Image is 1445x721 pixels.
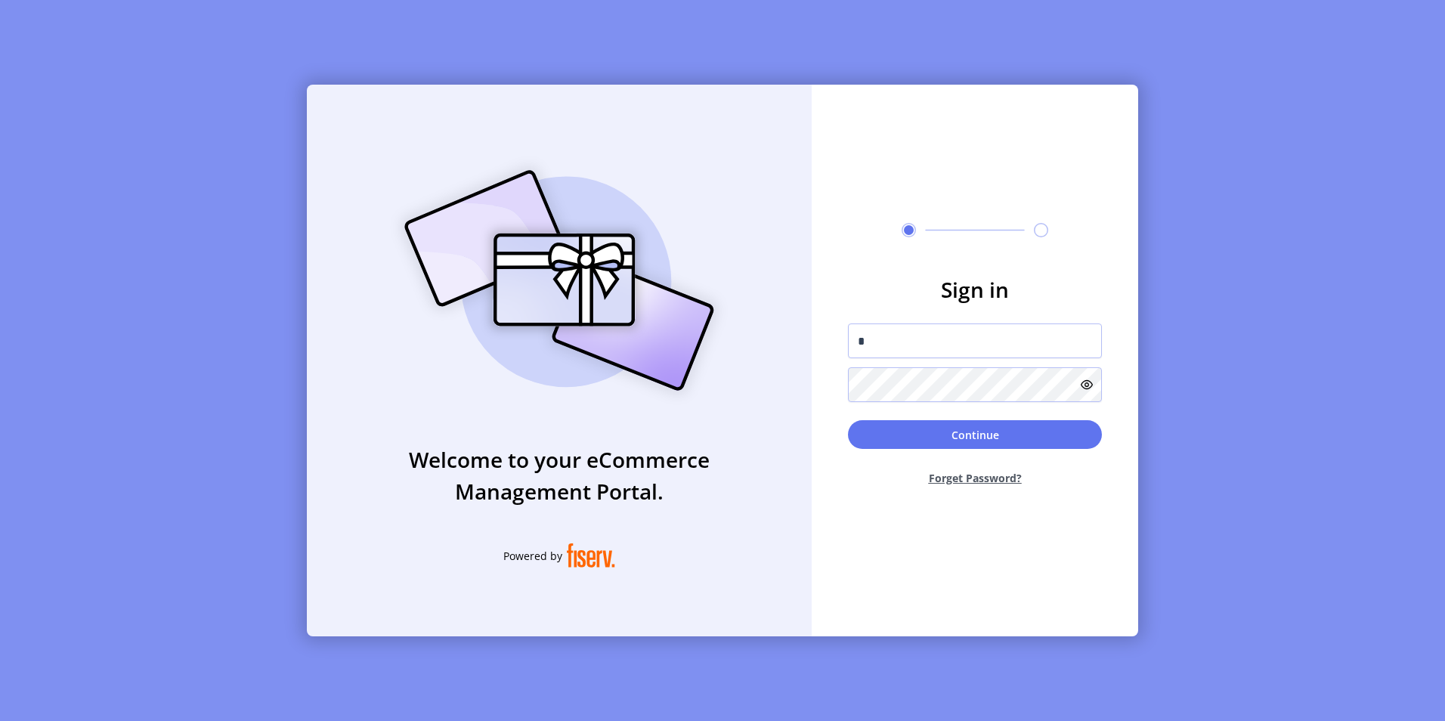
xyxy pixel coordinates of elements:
[848,420,1102,449] button: Continue
[848,274,1102,305] h3: Sign in
[848,458,1102,498] button: Forget Password?
[307,444,812,507] h3: Welcome to your eCommerce Management Portal.
[382,153,737,407] img: card_Illustration.svg
[503,548,562,564] span: Powered by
